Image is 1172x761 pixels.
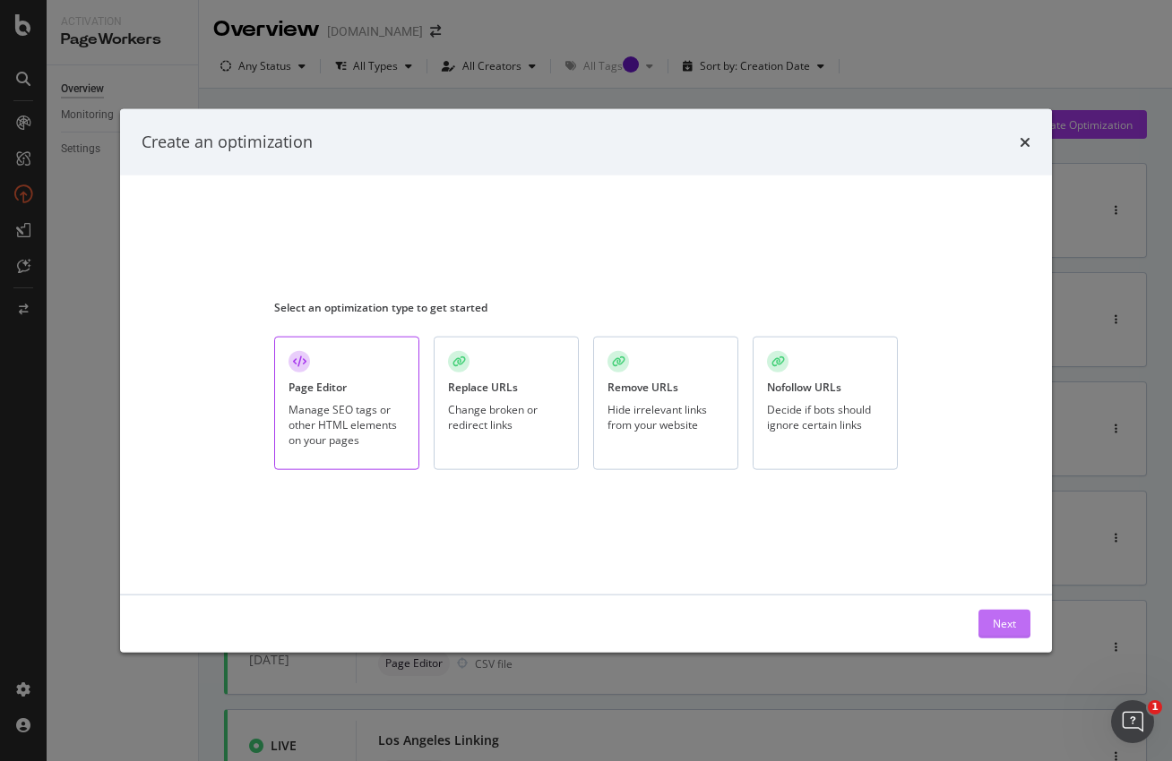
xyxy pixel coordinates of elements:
[767,380,841,395] div: Nofollow URLs
[142,131,313,154] div: Create an optimization
[448,402,564,432] div: Change broken or redirect links
[448,380,518,395] div: Replace URLs
[608,380,678,395] div: Remove URLs
[1111,700,1154,743] iframe: Intercom live chat
[289,402,405,448] div: Manage SEO tags or other HTML elements on your pages
[608,402,724,432] div: Hide irrelevant links from your website
[978,609,1030,637] button: Next
[1148,700,1162,714] span: 1
[993,616,1016,631] div: Next
[767,402,883,432] div: Decide if bots should ignore certain links
[120,109,1052,653] div: modal
[1020,131,1030,154] div: times
[289,380,347,395] div: Page Editor
[274,299,898,314] div: Select an optimization type to get started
